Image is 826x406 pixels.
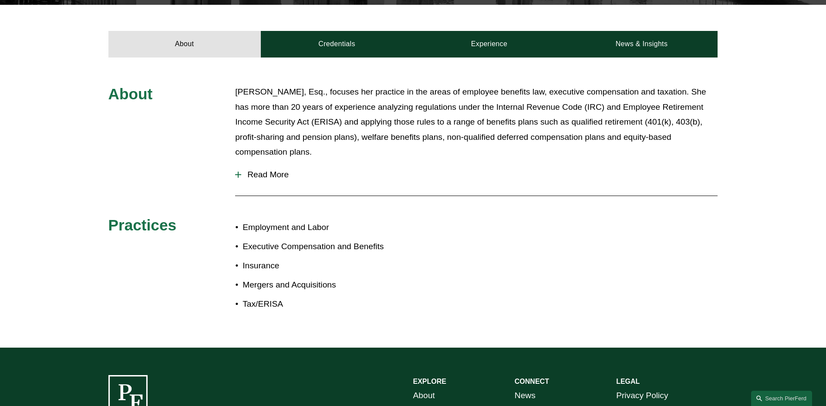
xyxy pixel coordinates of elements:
[413,31,566,57] a: Experience
[243,277,413,293] p: Mergers and Acquisitions
[108,31,261,57] a: About
[413,388,435,403] a: About
[751,391,812,406] a: Search this site
[235,163,718,186] button: Read More
[616,388,668,403] a: Privacy Policy
[413,378,446,385] strong: EXPLORE
[243,220,413,235] p: Employment and Labor
[565,31,718,57] a: News & Insights
[243,258,413,274] p: Insurance
[243,297,413,312] p: Tax/ERISA
[616,378,640,385] strong: LEGAL
[241,170,718,179] span: Read More
[243,239,413,254] p: Executive Compensation and Benefits
[108,217,177,233] span: Practices
[515,388,536,403] a: News
[235,85,718,160] p: [PERSON_NAME], Esq., focuses her practice in the areas of employee benefits law, executive compen...
[515,378,549,385] strong: CONNECT
[261,31,413,57] a: Credentials
[108,85,153,102] span: About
